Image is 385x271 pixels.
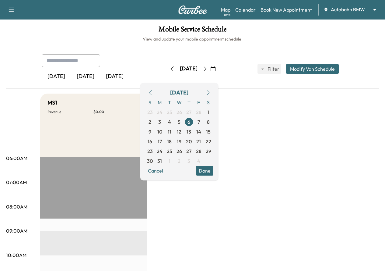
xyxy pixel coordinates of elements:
[206,138,211,145] span: 22
[155,98,165,107] span: M
[196,166,213,176] button: Done
[42,70,71,84] div: [DATE]
[184,98,194,107] span: T
[186,138,192,145] span: 20
[196,128,201,135] span: 14
[208,109,209,116] span: 1
[149,118,151,126] span: 2
[148,138,152,145] span: 16
[157,128,162,135] span: 10
[145,166,166,176] button: Cancel
[6,203,27,210] p: 08:00AM
[6,26,379,36] h1: Mobile Service Schedule
[198,118,200,126] span: 7
[149,128,151,135] span: 9
[6,179,27,186] p: 07:00AM
[158,118,161,126] span: 3
[178,118,180,126] span: 5
[145,98,155,107] span: S
[158,138,162,145] span: 17
[6,251,26,259] p: 10:00AM
[71,70,100,84] div: [DATE]
[204,98,213,107] span: S
[168,128,171,135] span: 11
[47,98,57,107] h5: MS1
[180,65,198,73] div: [DATE]
[196,148,201,155] span: 28
[157,109,163,116] span: 24
[268,65,278,73] span: Filter
[186,148,191,155] span: 27
[187,118,190,126] span: 6
[177,138,181,145] span: 19
[165,98,174,107] span: T
[167,148,172,155] span: 25
[6,36,379,42] h6: View and update your mobile appointment schedule.
[187,128,191,135] span: 13
[157,148,163,155] span: 24
[224,12,230,17] div: Beta
[206,148,211,155] span: 29
[186,109,191,116] span: 27
[196,109,201,116] span: 28
[6,227,27,234] p: 09:00AM
[194,98,204,107] span: F
[93,109,139,114] p: $ 0.00
[331,6,365,13] span: Autobahn BMW
[178,157,180,165] span: 2
[197,157,200,165] span: 4
[169,157,170,165] span: 1
[47,109,93,114] p: Revenue
[206,128,211,135] span: 15
[178,5,207,14] img: Curbee Logo
[177,128,181,135] span: 12
[221,6,230,13] a: MapBeta
[187,157,190,165] span: 3
[177,148,182,155] span: 26
[147,148,153,155] span: 23
[196,138,201,145] span: 21
[170,88,188,97] div: [DATE]
[257,64,281,74] button: Filter
[100,70,129,84] div: [DATE]
[157,157,162,165] span: 31
[147,109,153,116] span: 23
[261,6,312,13] a: Book New Appointment
[177,109,182,116] span: 26
[174,98,184,107] span: W
[6,155,27,162] p: 06:00AM
[286,64,339,74] button: Modify Van Schedule
[167,138,172,145] span: 18
[168,118,171,126] span: 4
[167,109,172,116] span: 25
[235,6,256,13] a: Calendar
[207,118,210,126] span: 8
[147,157,153,165] span: 30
